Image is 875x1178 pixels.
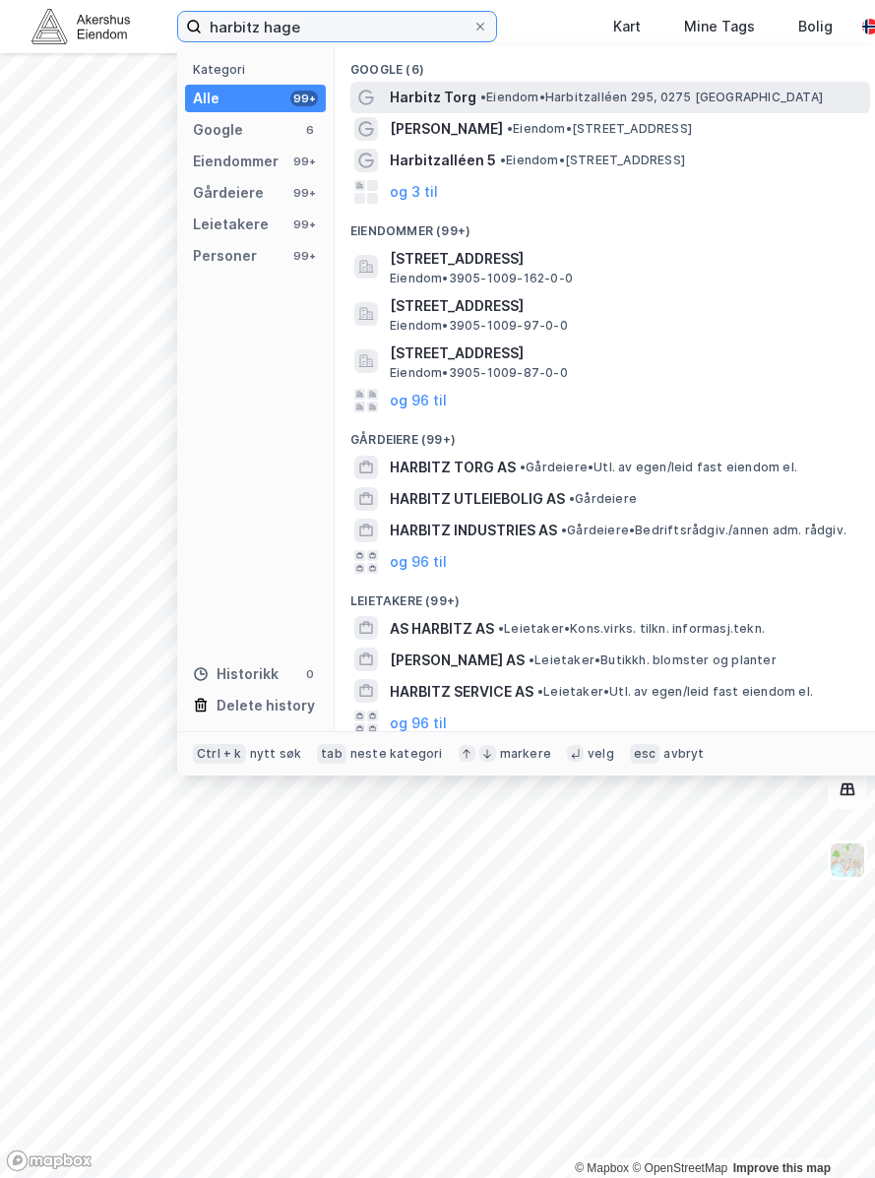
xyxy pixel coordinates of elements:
div: 99+ [290,185,318,201]
div: Bolig [798,15,833,38]
span: Leietaker • Butikkh. blomster og planter [529,652,777,668]
div: Kategori [193,62,326,77]
div: Personer [193,244,257,268]
div: Mine Tags [684,15,755,38]
div: Kart [613,15,641,38]
span: Gårdeiere [569,491,637,507]
div: velg [588,746,614,762]
div: 0 [302,666,318,682]
button: og 96 til [390,550,447,574]
span: Leietaker • Kons.virks. tilkn. informasj.tekn. [498,621,765,637]
a: Mapbox homepage [6,1149,93,1172]
span: Eiendom • 3905-1009-162-0-0 [390,271,573,286]
span: • [569,491,575,506]
div: nytt søk [250,746,302,762]
span: Gårdeiere • Utl. av egen/leid fast eiendom el. [520,460,797,475]
div: markere [500,746,551,762]
div: Gårdeiere [193,181,264,205]
div: Historikk [193,662,279,686]
span: [STREET_ADDRESS] [390,341,862,365]
div: esc [630,744,660,764]
span: Leietaker • Utl. av egen/leid fast eiendom el. [537,684,813,700]
div: 99+ [290,154,318,169]
span: • [537,684,543,699]
span: Harbitz Torg [390,86,476,109]
span: [STREET_ADDRESS] [390,247,862,271]
div: Ctrl + k [193,744,246,764]
span: Gårdeiere • Bedriftsrådgiv./annen adm. rådgiv. [561,523,846,538]
span: HARBITZ SERVICE AS [390,680,533,704]
div: 99+ [290,248,318,264]
a: Improve this map [733,1161,831,1175]
span: HARBITZ UTLEIEBOLIG AS [390,487,565,511]
div: Leietakere [193,213,269,236]
div: Kontrollprogram for chat [777,1084,875,1178]
div: 6 [302,122,318,138]
div: tab [317,744,346,764]
span: Harbitzalléen 5 [390,149,496,172]
img: akershus-eiendom-logo.9091f326c980b4bce74ccdd9f866810c.svg [31,9,130,43]
div: Delete history [217,694,315,717]
div: neste kategori [350,746,443,762]
span: AS HARBITZ AS [390,617,494,641]
span: [PERSON_NAME] [390,117,503,141]
span: HARBITZ TORG AS [390,456,516,479]
span: Eiendom • 3905-1009-97-0-0 [390,318,568,334]
span: • [498,621,504,636]
div: 99+ [290,217,318,232]
span: Eiendom • Harbitzalléen 295, 0275 [GEOGRAPHIC_DATA] [480,90,823,105]
div: 99+ [290,91,318,106]
span: Eiendom • 3905-1009-87-0-0 [390,365,568,381]
button: og 96 til [390,389,447,412]
div: avbryt [663,746,704,762]
button: og 3 til [390,180,438,204]
input: Søk på adresse, matrikkel, gårdeiere, leietakere eller personer [202,12,472,41]
img: Z [829,841,866,879]
span: • [529,652,534,667]
a: OpenStreetMap [632,1161,727,1175]
div: Alle [193,87,219,110]
span: • [561,523,567,537]
span: • [480,90,486,104]
span: [STREET_ADDRESS] [390,294,862,318]
div: Eiendommer [193,150,279,173]
iframe: Chat Widget [777,1084,875,1178]
span: Eiendom • [STREET_ADDRESS] [507,121,692,137]
button: og 96 til [390,711,447,734]
span: Eiendom • [STREET_ADDRESS] [500,153,685,168]
span: HARBITZ INDUSTRIES AS [390,519,557,542]
span: • [507,121,513,136]
span: [PERSON_NAME] AS [390,649,525,672]
a: Mapbox [575,1161,629,1175]
span: • [520,460,526,474]
span: • [500,153,506,167]
div: Google [193,118,243,142]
